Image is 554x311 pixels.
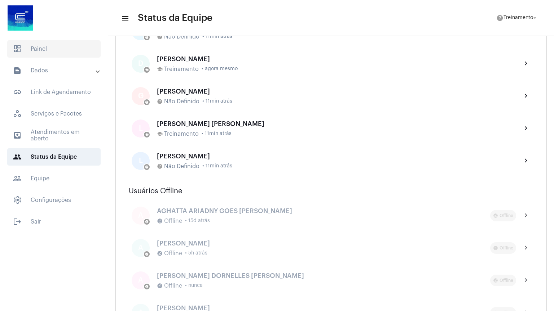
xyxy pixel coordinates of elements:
span: Sair [7,213,101,230]
mat-expansion-panel-header: sidenav iconDados [4,62,108,79]
div: [PERSON_NAME] [157,55,516,63]
span: Offline [164,250,182,257]
mat-icon: school [157,131,163,137]
img: d4669ae0-8c07-2337-4f67-34b0df7f5ae4.jpeg [6,4,35,32]
span: Status da Equipe [138,12,212,24]
mat-icon: help [496,14,504,22]
mat-icon: offline_pin [493,245,498,251]
mat-icon: offline_pin [493,213,498,218]
mat-icon: chevron_right [522,211,531,220]
mat-icon: sidenav icon [13,217,22,226]
div: L [132,120,150,138]
span: Não Definido [164,98,199,105]
span: Treinamento [164,66,199,72]
div: [PERSON_NAME] [157,153,516,160]
span: Configurações [7,191,101,209]
mat-icon: offline_pin [145,285,149,288]
mat-icon: chevron_right [522,124,531,133]
div: A [132,207,150,225]
span: Offline [164,218,182,224]
span: Treinamento [504,15,533,21]
mat-icon: help [157,163,163,169]
span: • 11min atrás [202,99,232,104]
span: Offline [164,283,182,289]
div: D [132,55,150,73]
mat-icon: sidenav icon [13,88,22,96]
span: • 11min atrás [202,163,232,169]
mat-icon: help [157,99,163,104]
mat-icon: offline_pin [493,278,498,283]
span: sidenav icon [13,196,22,204]
mat-icon: sidenav icon [13,66,22,75]
span: • 11min atrás [202,131,232,136]
mat-icon: chevron_right [522,59,531,68]
span: Atendimentos em aberto [7,127,101,144]
div: [PERSON_NAME] [157,240,490,247]
span: Painel [7,40,101,58]
mat-icon: offline_pin [145,252,149,256]
mat-chip: Offline [490,242,516,254]
mat-icon: offline_pin [145,220,149,224]
span: • nunca [185,283,203,288]
mat-icon: sidenav icon [13,131,22,140]
mat-chip: Offline [490,275,516,286]
span: • 11min atrás [202,34,232,39]
span: sidenav icon [13,109,22,118]
div: [PERSON_NAME] DORNELLES [PERSON_NAME] [157,272,490,279]
mat-icon: sidenav icon [13,174,22,183]
span: Não Definido [164,33,199,40]
mat-icon: school [157,66,163,72]
div: A [132,271,150,289]
mat-icon: chevron_right [522,244,531,252]
mat-icon: sidenav icon [121,14,128,23]
span: • 5h atrás [185,251,207,256]
div: L [132,152,150,170]
mat-icon: help [145,165,149,169]
span: Treinamento [164,131,199,137]
span: Equipe [7,170,101,187]
div: [PERSON_NAME] [PERSON_NAME] [157,120,516,127]
span: • 15d atrás [185,218,210,224]
div: AGHATTA ARIADNY GOES [PERSON_NAME] [157,207,490,215]
mat-icon: offline_pin [157,283,163,289]
span: Não Definido [164,163,199,170]
mat-icon: chevron_right [522,92,531,100]
span: • agora mesmo [202,66,238,72]
mat-chip: Offline [490,210,516,221]
h3: Usuários Offline [129,187,533,195]
span: Link de Agendamento [7,84,101,101]
mat-icon: arrow_drop_down [532,15,538,21]
div: [PERSON_NAME] [157,88,516,95]
mat-icon: school [145,133,149,136]
mat-icon: chevron_right [522,276,531,285]
mat-icon: offline_pin [157,251,163,256]
span: sidenav icon [13,45,22,53]
mat-icon: offline_pin [157,218,163,224]
mat-icon: sidenav icon [13,153,22,161]
span: Status da Equipe [7,148,101,166]
mat-panel-title: Dados [13,66,96,75]
mat-icon: school [145,68,149,72]
div: G [132,87,150,105]
mat-icon: help [145,36,149,39]
mat-icon: help [145,100,149,104]
button: Treinamento [492,11,542,25]
span: Serviços e Pacotes [7,105,101,122]
mat-icon: help [157,34,163,40]
div: A [132,239,150,257]
mat-icon: chevron_right [522,157,531,165]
